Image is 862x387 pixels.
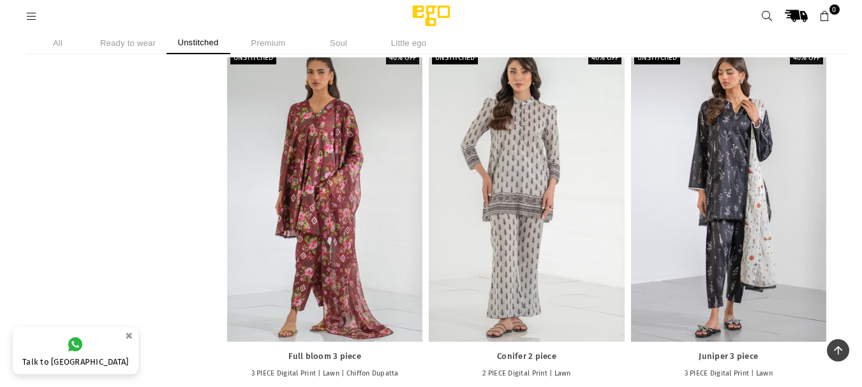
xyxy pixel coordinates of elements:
p: 3 PIECE Digital Print | Lawn [637,369,820,379]
a: Juniper 3 piece [631,49,826,342]
p: 3 PIECE Digital Print | Lawn | Chiffon Dupatta [234,369,416,379]
li: Soul [307,32,371,54]
a: Search [756,4,779,27]
a: Juniper 3 piece [637,351,820,362]
a: Menu [20,11,43,20]
label: Unstitched [230,52,276,64]
label: 40% off [790,52,823,64]
li: All [26,32,90,54]
a: Talk to [GEOGRAPHIC_DATA] [13,327,138,374]
button: × [121,325,137,346]
img: Ego [377,3,486,29]
a: Full bloom 3 piece [227,49,422,342]
label: 40% off [588,52,621,64]
a: Conifer 2 piece [429,49,624,342]
a: Conifer 2 piece [435,351,618,362]
a: Full bloom 3 piece [234,351,416,362]
label: Unstitched [634,52,680,64]
a: 0 [814,4,836,27]
li: Ready to wear [96,32,160,54]
li: Little ego [377,32,441,54]
li: Unstitched [167,32,230,54]
p: 2 PIECE Digital Print | Lawn [435,369,618,379]
label: Unstitched [432,52,478,64]
label: 40% off [386,52,419,64]
li: Premium [237,32,301,54]
span: 0 [829,4,840,15]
